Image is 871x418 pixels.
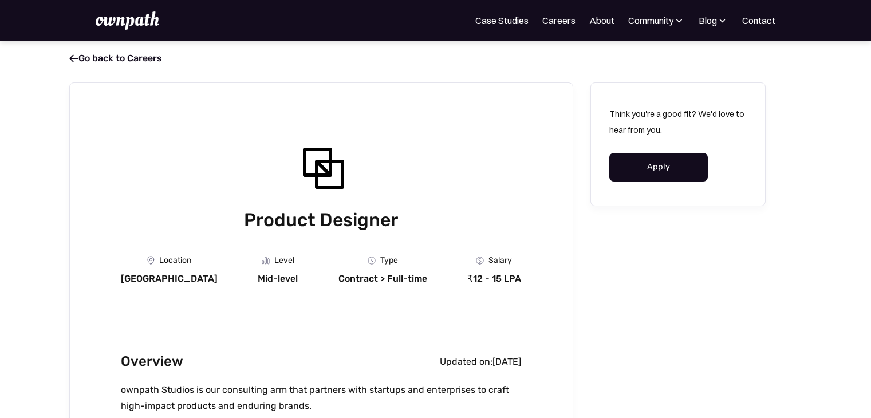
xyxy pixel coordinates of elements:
a: Contact [742,14,775,27]
img: Clock Icon - Job Board X Webflow Template [368,257,376,265]
a: Careers [542,14,576,27]
a: About [589,14,614,27]
h1: Product Designer [121,207,521,233]
a: Case Studies [475,14,529,27]
div: ₹12 - 15 LPA [467,273,521,285]
span:  [69,53,78,64]
div: [GEOGRAPHIC_DATA] [121,273,218,285]
div: Type [380,256,398,265]
img: Graph Icon - Job Board X Webflow Template [262,257,270,265]
div: Community [628,14,685,27]
div: Blog [699,14,717,27]
a: Go back to Careers [69,53,162,64]
p: Think you're a good fit? We'd love to hear from you. [609,106,747,138]
div: Mid-level [258,273,298,285]
div: Location [159,256,191,265]
div: Salary [488,256,512,265]
a: Apply [609,153,708,182]
img: Location Icon - Job Board X Webflow Template [147,256,155,265]
div: Contract > Full-time [338,273,427,285]
div: [DATE] [492,356,521,368]
h2: Overview [121,350,183,373]
div: Level [274,256,294,265]
div: Blog [699,14,728,27]
p: ownpath Studios is our consulting arm that partners with startups and enterprises to craft high-i... [121,382,521,414]
div: Community [628,14,673,27]
div: Updated on: [440,356,492,368]
img: Money Icon - Job Board X Webflow Template [476,257,484,265]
